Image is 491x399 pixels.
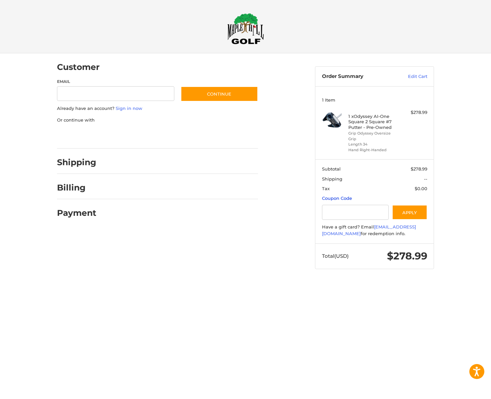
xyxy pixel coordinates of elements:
h2: Shipping [57,157,96,168]
span: $278.99 [387,250,427,262]
li: Length 34 [348,142,399,147]
button: Apply [392,205,427,220]
li: Grip Odyssey Oversize Grip [348,131,399,142]
span: -- [424,176,427,182]
h2: Customer [57,62,100,72]
img: Maple Hill Golf [227,13,264,44]
span: $0.00 [415,186,427,191]
h2: Billing [57,183,96,193]
span: Total (USD) [322,253,349,259]
a: Edit Cart [394,73,427,80]
h3: Order Summary [322,73,394,80]
p: Or continue with [57,117,258,124]
button: Continue [181,86,258,102]
a: Coupon Code [322,196,352,201]
span: Shipping [322,176,342,182]
span: Subtotal [322,166,341,172]
h4: 1 x Odyssey AI-One Square 2 Square #7 Putter - Pre-Owned [348,114,399,130]
h3: 1 Item [322,97,427,103]
h2: Payment [57,208,96,218]
a: Sign in now [116,106,142,111]
iframe: PayPal-paypal [55,130,105,142]
iframe: PayPal-venmo [168,130,218,142]
span: $278.99 [411,166,427,172]
span: Tax [322,186,330,191]
li: Hand Right-Handed [348,147,399,153]
div: $278.99 [401,109,427,116]
p: Already have an account? [57,105,258,112]
label: Email [57,79,174,85]
a: [EMAIL_ADDRESS][DOMAIN_NAME] [322,224,416,236]
input: Gift Certificate or Coupon Code [322,205,389,220]
iframe: PayPal-paylater [111,130,161,142]
div: Have a gift card? Email for redemption info. [322,224,427,237]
